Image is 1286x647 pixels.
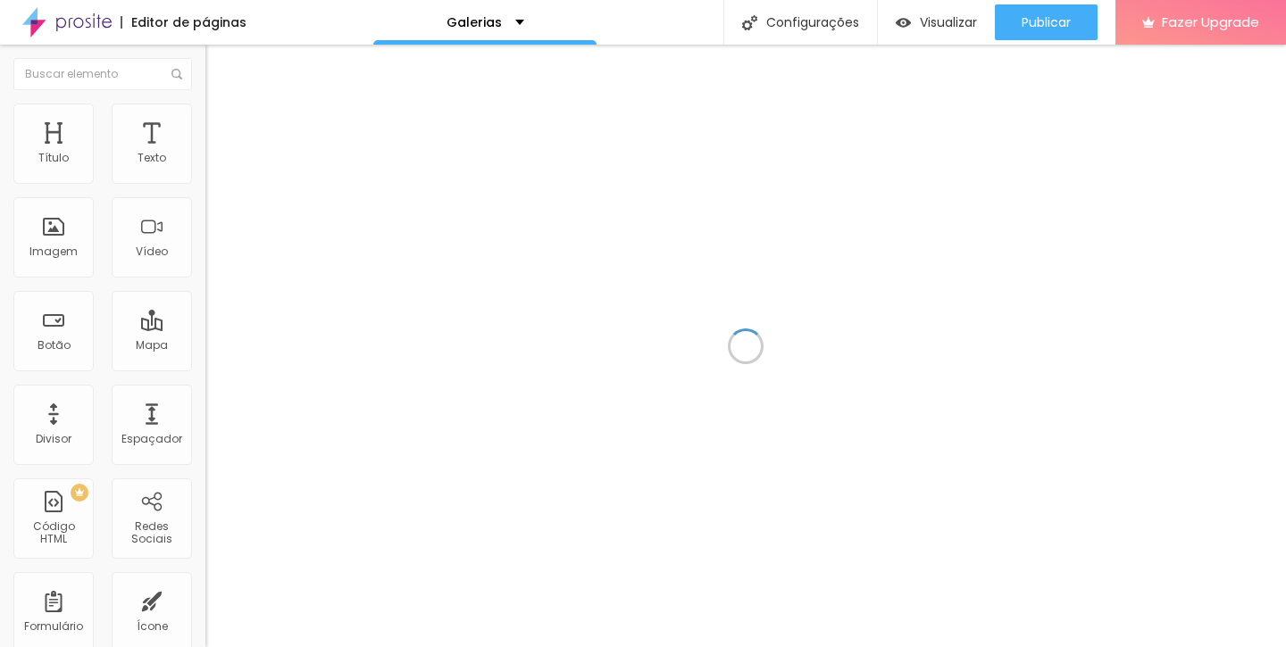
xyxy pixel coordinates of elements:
[38,339,71,352] div: Botão
[742,15,757,30] img: Icone
[137,620,168,633] div: Ícone
[116,520,187,546] div: Redes Sociais
[920,15,977,29] span: Visualizar
[138,152,166,164] div: Texto
[447,16,502,29] p: Galerias
[171,69,182,79] img: Icone
[1162,14,1259,29] span: Fazer Upgrade
[136,339,168,352] div: Mapa
[38,152,69,164] div: Título
[121,16,246,29] div: Editor de páginas
[878,4,995,40] button: Visualizar
[896,15,911,30] img: view-1.svg
[18,520,88,546] div: Código HTML
[36,433,71,445] div: Divisor
[13,58,192,90] input: Buscar elemento
[995,4,1098,40] button: Publicar
[121,433,182,445] div: Espaçador
[24,620,83,633] div: Formulário
[136,245,168,258] div: Vídeo
[1022,15,1071,29] span: Publicar
[29,245,78,258] div: Imagem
